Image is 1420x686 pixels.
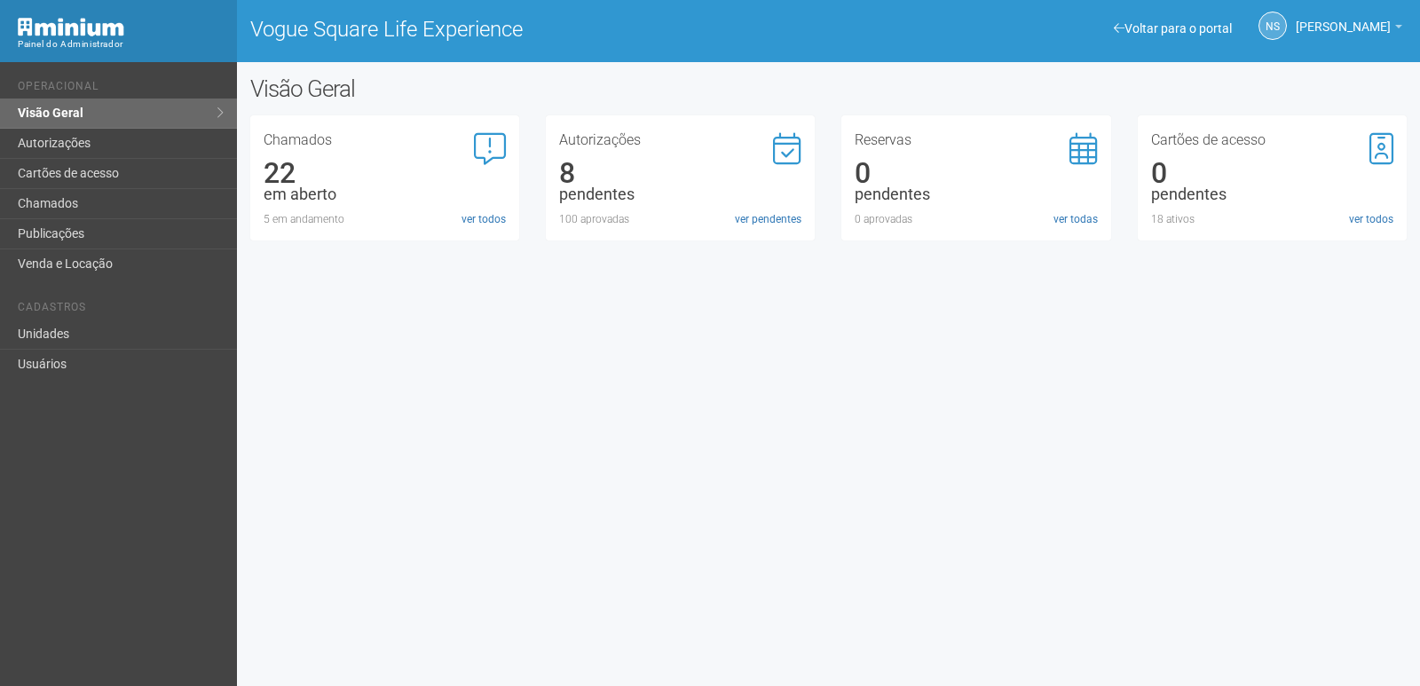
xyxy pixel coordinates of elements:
[855,186,1097,202] div: pendentes
[1296,3,1391,34] span: Nicolle Silva
[264,186,506,202] div: em aberto
[855,133,1097,147] h3: Reservas
[559,165,801,181] div: 8
[855,165,1097,181] div: 0
[1151,211,1393,227] div: 18 ativos
[1114,21,1232,35] a: Voltar para o portal
[250,18,816,41] h1: Vogue Square Life Experience
[1296,22,1402,36] a: [PERSON_NAME]
[1349,211,1393,227] a: ver todos
[1151,186,1393,202] div: pendentes
[855,211,1097,227] div: 0 aprovadas
[250,75,717,102] h2: Visão Geral
[461,211,506,227] a: ver todos
[264,211,506,227] div: 5 em andamento
[1151,165,1393,181] div: 0
[1258,12,1287,40] a: NS
[735,211,801,227] a: ver pendentes
[1053,211,1098,227] a: ver todas
[18,80,224,99] li: Operacional
[264,133,506,147] h3: Chamados
[559,133,801,147] h3: Autorizações
[1151,133,1393,147] h3: Cartões de acesso
[18,36,224,52] div: Painel do Administrador
[559,211,801,227] div: 100 aprovadas
[18,18,124,36] img: Minium
[264,165,506,181] div: 22
[559,186,801,202] div: pendentes
[18,301,224,319] li: Cadastros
